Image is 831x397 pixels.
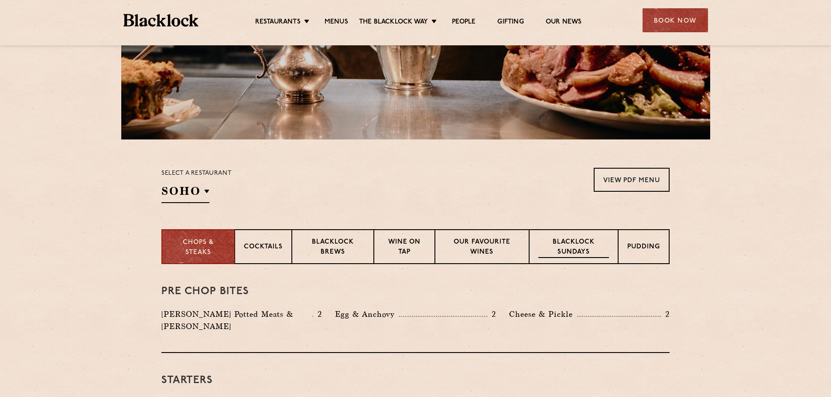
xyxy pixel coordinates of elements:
a: View PDF Menu [594,168,670,192]
p: Chops & Steaks [171,238,226,258]
a: Gifting [497,18,523,27]
p: Blacklock Brews [301,238,365,258]
div: Book Now [643,8,708,32]
h3: Pre Chop Bites [161,286,670,297]
p: Select a restaurant [161,168,232,179]
p: Our favourite wines [444,238,520,258]
p: 2 [313,309,322,320]
p: Egg & Anchovy [335,308,399,320]
h3: Starters [161,375,670,386]
a: Restaurants [255,18,301,27]
p: Cocktails [244,242,283,253]
p: [PERSON_NAME] Potted Meats & [PERSON_NAME] [161,308,312,333]
p: Wine on Tap [383,238,426,258]
p: Blacklock Sundays [538,238,609,258]
p: Pudding [627,242,660,253]
h2: SOHO [161,183,209,203]
a: The Blacklock Way [359,18,428,27]
p: Cheese & Pickle [509,308,577,320]
a: Our News [546,18,582,27]
p: 2 [487,309,496,320]
a: Menus [325,18,348,27]
p: 2 [661,309,670,320]
a: People [452,18,475,27]
img: BL_Textured_Logo-footer-cropped.svg [123,14,199,27]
